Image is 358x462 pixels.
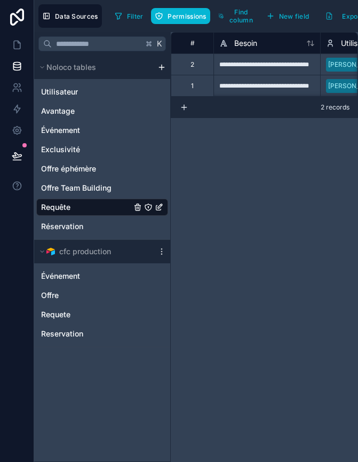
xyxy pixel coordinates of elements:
span: Exclusivité [41,144,80,155]
div: 1 [191,82,194,90]
span: Événement [41,271,80,281]
span: Noloco tables [46,62,96,73]
button: Filter [110,8,147,24]
button: Airtable Logocfc production [36,244,153,259]
div: Événement [36,122,168,139]
span: Requête [41,202,70,213]
button: New field [262,8,313,24]
div: Utilisateur [36,83,168,100]
span: Offre Team Building [41,183,112,193]
span: Requete [41,309,70,320]
div: Offre [36,287,168,304]
div: Offre éphémère [36,160,168,177]
div: Réservation [36,218,168,235]
span: Offre [41,290,59,301]
span: Offre éphémère [41,163,96,174]
span: New field [279,12,309,20]
span: Utilisateur [41,87,78,97]
span: Reservation [41,328,83,339]
span: K [156,40,163,48]
div: Exclusivité [36,141,168,158]
div: Avantage [36,103,168,120]
span: Événement [41,125,80,136]
div: scrollable content [34,56,170,347]
span: Réservation [41,221,83,232]
span: Data Sources [55,12,98,20]
div: Requete [36,306,168,323]
div: Offre Team Building [36,179,168,197]
button: Data Sources [38,4,102,28]
div: Événement [36,268,168,285]
span: 2 records [321,103,349,112]
span: cfc production [59,246,111,257]
button: Find column [214,4,258,28]
img: Airtable Logo [46,247,55,256]
span: Find column [228,8,254,24]
div: Reservation [36,325,168,342]
a: Permissions [151,8,214,24]
span: Filter [127,12,144,20]
div: # [179,39,205,47]
span: Avantage [41,106,75,116]
button: Permissions [151,8,210,24]
span: Permissions [168,12,206,20]
span: Besoin [234,38,257,49]
div: Requête [36,199,168,216]
button: Noloco tables [36,60,153,75]
div: 2 [190,60,194,69]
